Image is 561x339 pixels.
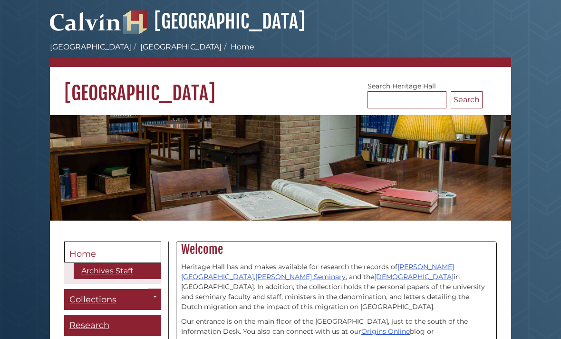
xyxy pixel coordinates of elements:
h2: Welcome [176,242,496,257]
img: Calvin [50,8,121,34]
li: Home [222,41,254,53]
a: [PERSON_NAME] Seminary [255,272,346,281]
a: [GEOGRAPHIC_DATA] [50,42,131,51]
a: [GEOGRAPHIC_DATA] [123,10,305,33]
a: Collections [64,289,161,310]
a: Archives Staff [74,263,161,280]
a: Research [64,315,161,336]
a: [GEOGRAPHIC_DATA] [140,42,222,51]
a: [DEMOGRAPHIC_DATA] [374,272,454,281]
a: Calvin University [50,22,121,30]
a: Origins Online [361,327,410,336]
nav: breadcrumb [50,41,511,67]
a: Home [64,242,161,262]
button: Search [451,91,483,108]
p: Heritage Hall has and makes available for research the records of , , and the in [GEOGRAPHIC_DATA... [181,262,492,312]
span: Collections [69,294,116,305]
img: Hekman Library Logo [123,10,147,34]
span: Research [69,320,109,330]
span: Home [69,249,96,259]
h1: [GEOGRAPHIC_DATA] [50,67,511,105]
